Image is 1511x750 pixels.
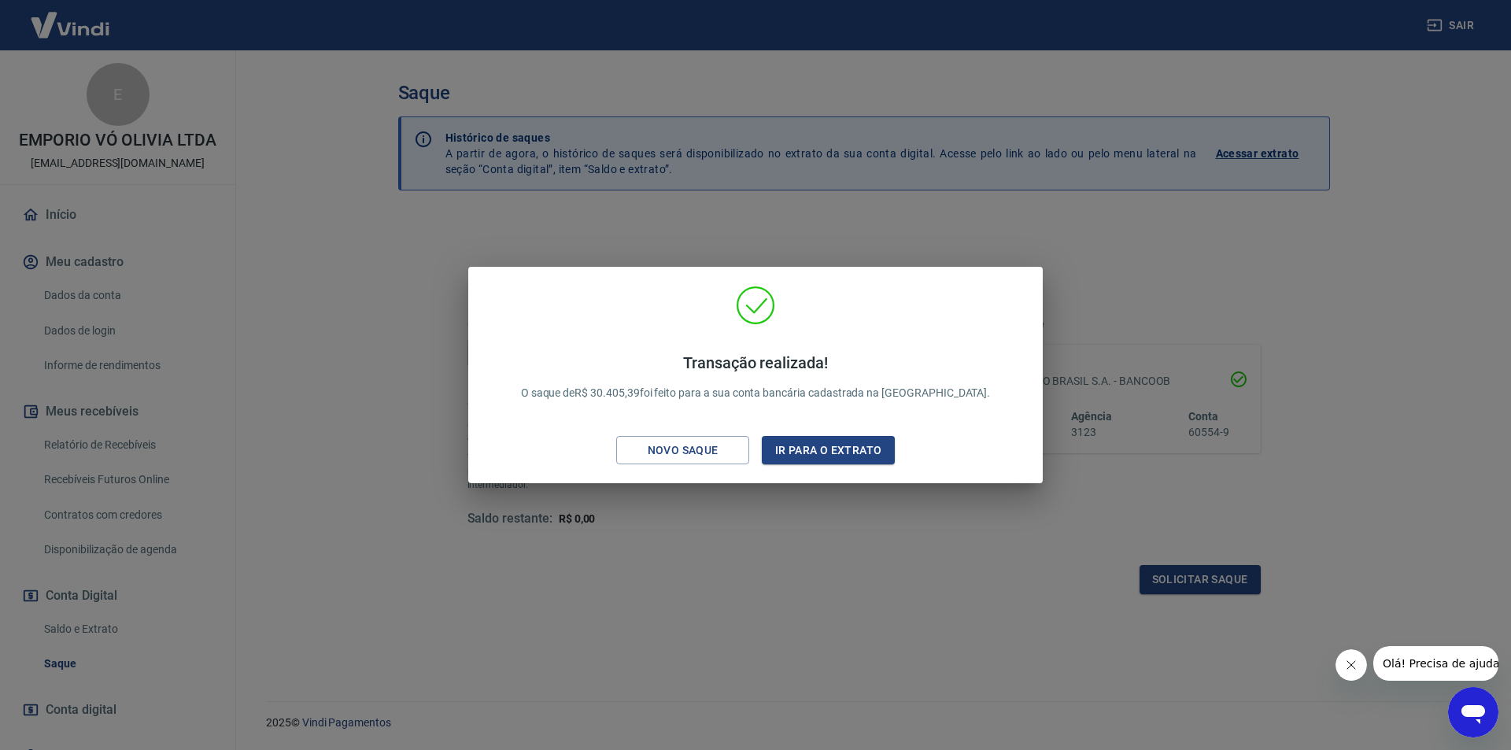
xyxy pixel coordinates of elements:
[1448,687,1498,737] iframe: Botão para abrir a janela de mensagens
[521,353,991,372] h4: Transação realizada!
[1336,649,1367,681] iframe: Fechar mensagem
[521,353,991,401] p: O saque de R$ 30.405,39 foi feito para a sua conta bancária cadastrada na [GEOGRAPHIC_DATA].
[616,436,749,465] button: Novo saque
[9,11,132,24] span: Olá! Precisa de ajuda?
[1373,646,1498,681] iframe: Mensagem da empresa
[762,436,895,465] button: Ir para o extrato
[629,441,737,460] div: Novo saque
